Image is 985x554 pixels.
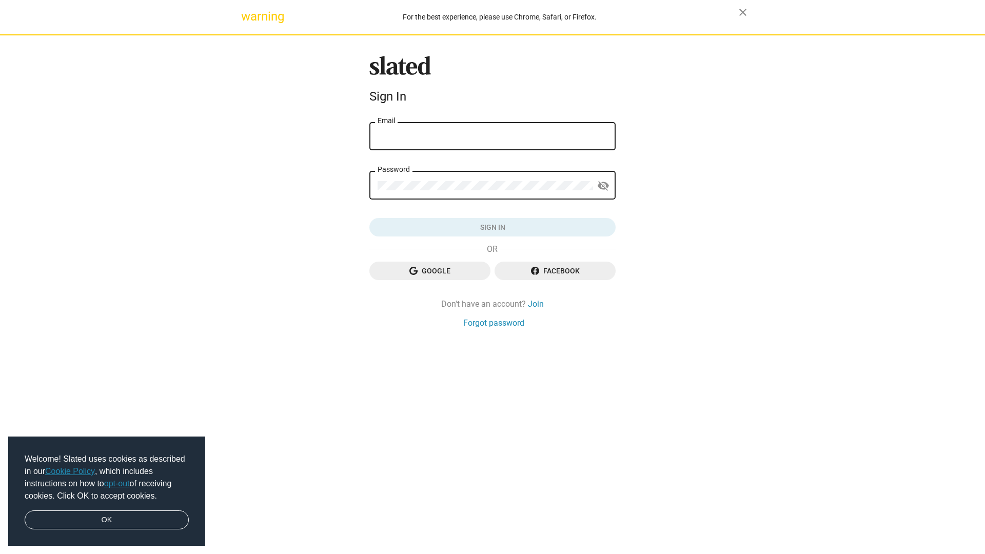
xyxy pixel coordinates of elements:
span: Facebook [503,262,607,280]
div: Sign In [369,89,616,104]
mat-icon: warning [241,10,253,23]
mat-icon: close [737,6,749,18]
sl-branding: Sign In [369,56,616,108]
button: Facebook [495,262,616,280]
mat-icon: visibility_off [597,178,609,194]
button: Google [369,262,490,280]
a: opt-out [104,479,130,488]
span: Google [378,262,482,280]
div: cookieconsent [8,437,205,546]
a: Cookie Policy [45,467,95,476]
div: For the best experience, please use Chrome, Safari, or Firefox. [261,10,739,24]
a: Join [528,299,544,309]
button: Show password [593,176,614,196]
a: Forgot password [463,318,524,328]
span: Welcome! Slated uses cookies as described in our , which includes instructions on how to of recei... [25,453,189,502]
a: dismiss cookie message [25,510,189,530]
div: Don't have an account? [369,299,616,309]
